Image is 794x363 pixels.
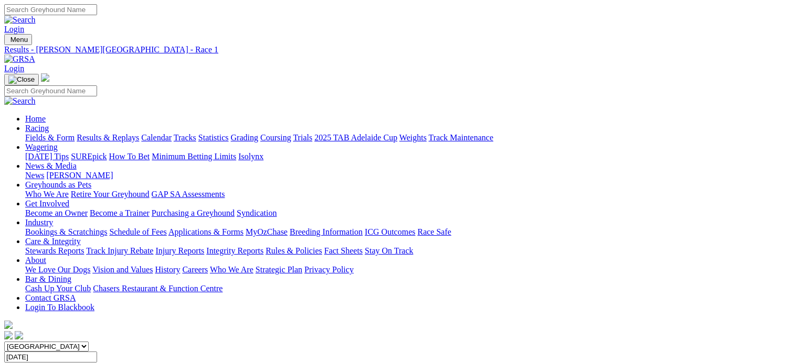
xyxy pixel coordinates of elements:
a: Become an Owner [25,208,88,217]
img: Search [4,15,36,25]
img: Search [4,96,36,106]
a: Care & Integrity [25,237,81,246]
a: [PERSON_NAME] [46,171,113,180]
a: Race Safe [417,227,451,236]
a: Coursing [260,133,291,142]
div: About [25,265,790,274]
div: Greyhounds as Pets [25,190,790,199]
a: Careers [182,265,208,274]
a: Purchasing a Greyhound [152,208,235,217]
a: Become a Trainer [90,208,150,217]
a: Contact GRSA [25,293,76,302]
a: Minimum Betting Limits [152,152,236,161]
div: Racing [25,133,790,142]
img: facebook.svg [4,331,13,339]
a: Home [25,114,46,123]
a: We Love Our Dogs [25,265,90,274]
a: Fact Sheets [324,246,363,255]
a: Wagering [25,142,58,151]
a: Tracks [174,133,196,142]
a: Retire Your Greyhound [71,190,150,199]
input: Select date [4,351,97,362]
a: How To Bet [109,152,150,161]
a: News & Media [25,161,77,170]
a: Track Maintenance [429,133,493,142]
a: Injury Reports [155,246,204,255]
a: Trials [293,133,312,142]
a: Bookings & Scratchings [25,227,107,236]
a: Cash Up Your Club [25,284,91,293]
a: Breeding Information [290,227,363,236]
a: Who We Are [210,265,253,274]
a: Stay On Track [365,246,413,255]
div: Care & Integrity [25,246,790,256]
img: logo-grsa-white.png [4,321,13,329]
a: Industry [25,218,53,227]
img: logo-grsa-white.png [41,73,49,82]
a: SUREpick [71,152,107,161]
a: About [25,256,46,265]
img: GRSA [4,54,35,64]
a: Chasers Restaurant & Function Centre [93,284,223,293]
a: Who We Are [25,190,69,199]
input: Search [4,4,97,15]
a: Login [4,25,24,34]
a: Racing [25,124,49,133]
a: Integrity Reports [206,246,263,255]
a: Isolynx [238,152,263,161]
a: Applications & Forms [168,227,244,236]
div: Industry [25,227,790,237]
a: Statistics [198,133,229,142]
a: Weights [399,133,427,142]
a: Results & Replays [77,133,139,142]
a: Strategic Plan [256,265,302,274]
input: Search [4,85,97,96]
a: Rules & Policies [266,246,322,255]
a: Results - [PERSON_NAME][GEOGRAPHIC_DATA] - Race 1 [4,45,790,54]
a: MyOzChase [246,227,288,236]
button: Toggle navigation [4,74,39,85]
a: Syndication [237,208,277,217]
a: Login [4,64,24,73]
a: Grading [231,133,258,142]
a: Privacy Policy [304,265,354,274]
span: Menu [10,36,28,43]
a: Greyhounds as Pets [25,180,91,189]
a: Calendar [141,133,172,142]
a: Schedule of Fees [109,227,166,236]
a: Stewards Reports [25,246,84,255]
button: Toggle navigation [4,34,32,45]
a: Get Involved [25,199,69,208]
a: Vision and Values [92,265,153,274]
a: History [155,265,180,274]
a: Login To Blackbook [25,303,94,312]
a: Track Injury Rebate [86,246,153,255]
a: GAP SA Assessments [152,190,225,199]
a: [DATE] Tips [25,152,69,161]
a: ICG Outcomes [365,227,415,236]
a: Fields & Form [25,133,75,142]
div: Bar & Dining [25,284,790,293]
div: Wagering [25,152,790,161]
div: Get Involved [25,208,790,218]
div: News & Media [25,171,790,180]
a: Bar & Dining [25,274,71,283]
img: twitter.svg [15,331,23,339]
a: News [25,171,44,180]
img: Close [8,75,35,84]
a: 2025 TAB Adelaide Cup [314,133,397,142]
